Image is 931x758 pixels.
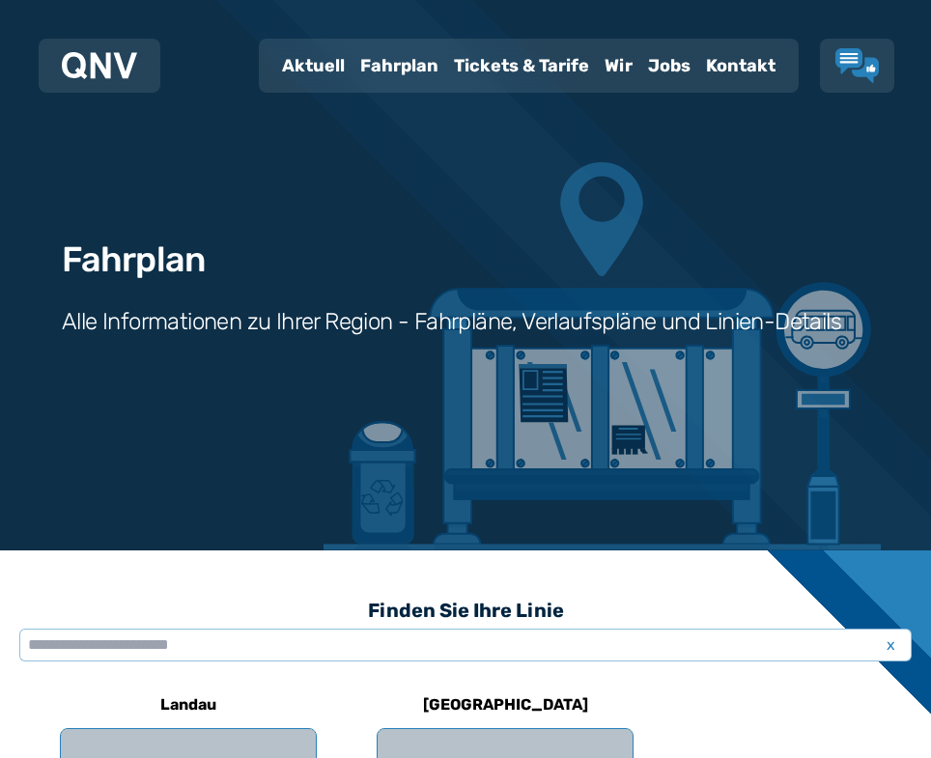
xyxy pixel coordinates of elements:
h6: Landau [153,689,224,720]
a: QNV Logo [62,46,137,85]
a: Lob & Kritik [835,48,879,83]
a: Wir [597,41,640,91]
h3: Alle Informationen zu Ihrer Region - Fahrpläne, Verlaufspläne und Linien-Details [62,306,841,337]
h6: [GEOGRAPHIC_DATA] [415,689,596,720]
a: Kontakt [698,41,783,91]
span: x [877,633,904,657]
a: Tickets & Tarife [446,41,597,91]
a: Fahrplan [353,41,446,91]
h1: Fahrplan [62,240,205,279]
h3: Finden Sie Ihre Linie [19,589,912,632]
a: Aktuell [274,41,353,91]
a: Jobs [640,41,698,91]
img: QNV Logo [62,52,137,79]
